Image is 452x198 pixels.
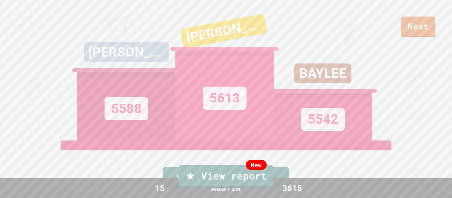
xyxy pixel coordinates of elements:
[301,108,345,131] div: 5542
[246,160,267,170] div: New
[179,165,273,188] a: View report
[84,42,169,62] div: [PERSON_NAME]
[294,63,351,83] div: BAYLEE
[180,14,267,49] div: [PERSON_NAME]
[401,17,435,37] a: Next
[203,87,247,110] div: 5613
[105,97,148,120] div: 5588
